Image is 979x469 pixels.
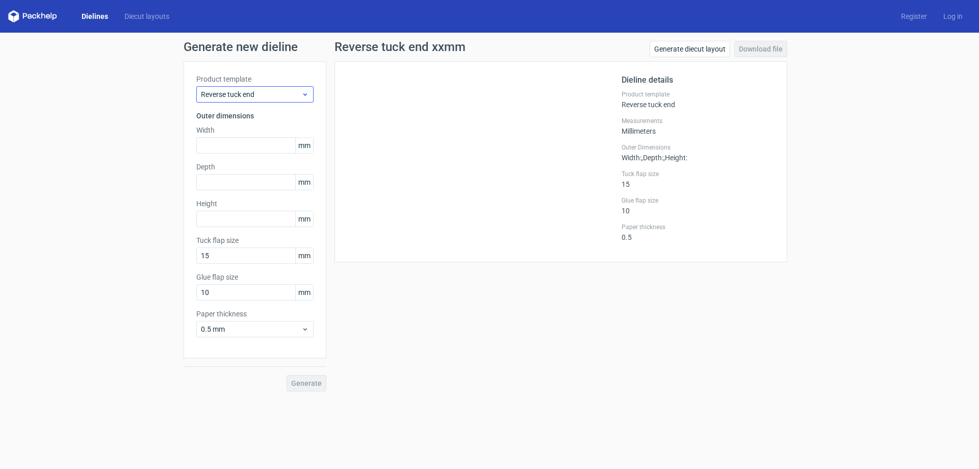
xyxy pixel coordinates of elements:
[663,154,687,162] span: , Height :
[196,74,314,84] label: Product template
[334,41,466,53] h1: Reverse tuck end xxmm
[622,170,775,178] label: Tuck flap size
[196,125,314,135] label: Width
[295,138,313,153] span: mm
[196,111,314,121] h3: Outer dimensions
[184,41,795,53] h1: Generate new dieline
[935,11,971,21] a: Log in
[295,285,313,300] span: mm
[622,90,775,98] label: Product template
[622,117,775,125] label: Measurements
[196,272,314,282] label: Glue flap size
[196,162,314,172] label: Depth
[641,154,663,162] span: , Depth :
[622,170,775,188] div: 15
[622,90,775,109] div: Reverse tuck end
[201,89,301,100] span: Reverse tuck end
[622,117,775,135] div: Millimeters
[295,175,313,190] span: mm
[893,11,935,21] a: Register
[73,11,116,21] a: Dielines
[196,309,314,319] label: Paper thickness
[622,74,775,86] h2: Dieline details
[196,235,314,245] label: Tuck flap size
[622,196,775,215] div: 10
[622,143,775,152] label: Outer Dimensions
[650,41,730,57] a: Generate diecut layout
[116,11,177,21] a: Diecut layouts
[622,196,775,205] label: Glue flap size
[622,223,775,231] label: Paper thickness
[295,248,313,263] span: mm
[622,223,775,241] div: 0.5
[201,324,301,334] span: 0.5 mm
[622,154,641,162] span: Width :
[196,199,314,209] label: Height
[295,211,313,227] span: mm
